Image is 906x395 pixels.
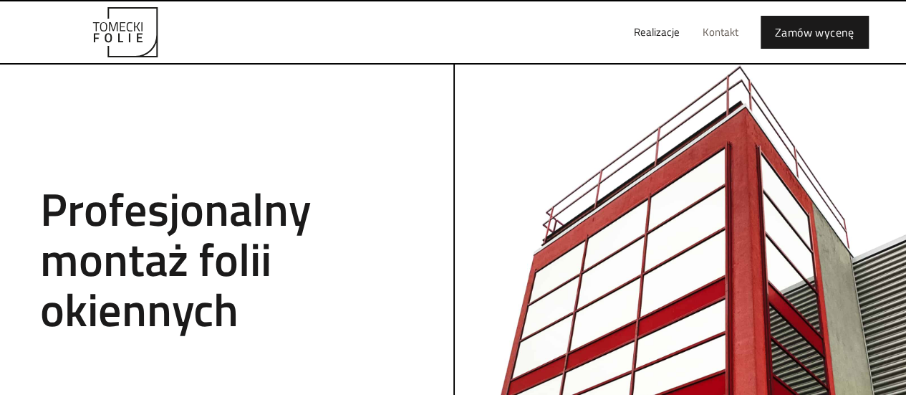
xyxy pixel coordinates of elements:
[691,9,750,55] a: Kontakt
[40,148,413,162] h1: Tomecki folie
[622,9,691,55] a: Realizacje
[761,16,869,49] a: Zamów wycenę
[40,184,413,335] h2: Profesjonalny montaż folii okiennych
